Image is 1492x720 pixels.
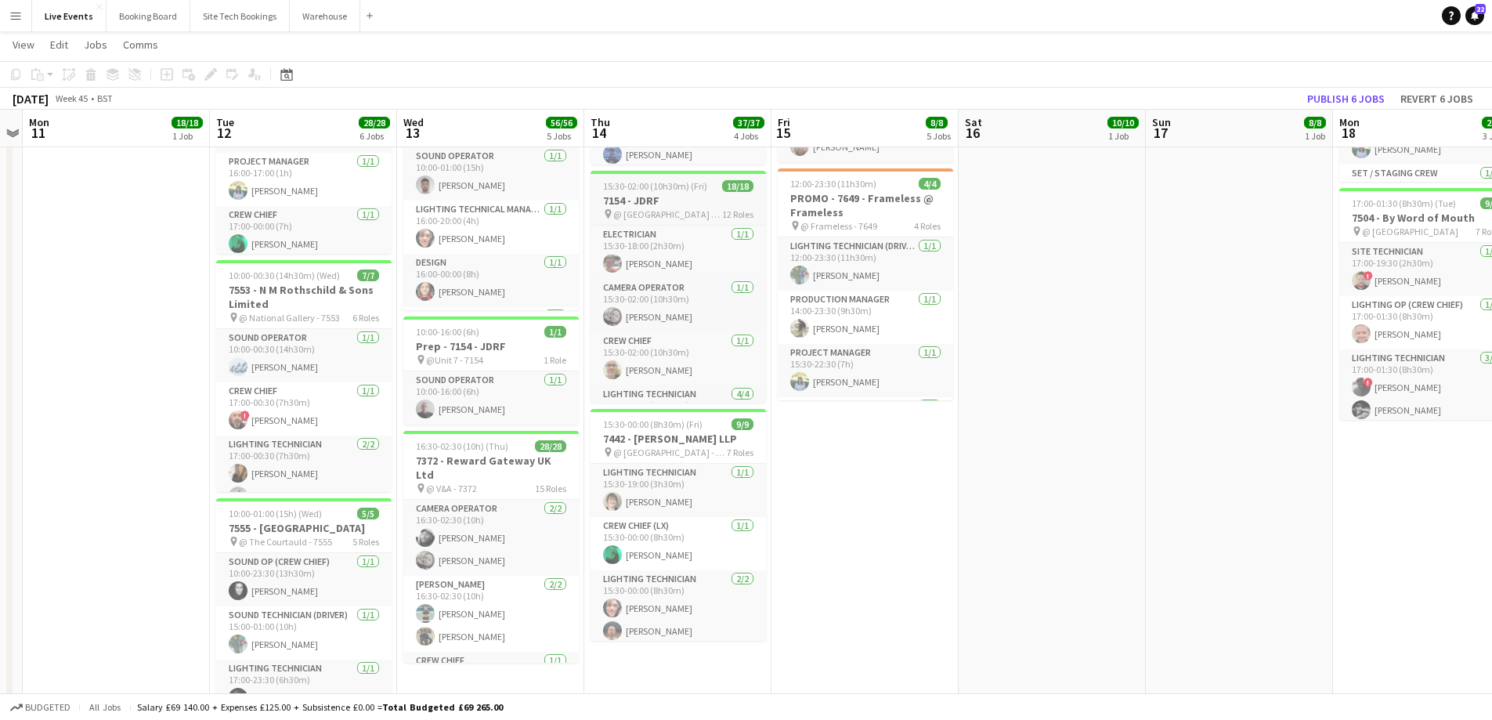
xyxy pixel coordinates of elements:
[727,447,753,458] span: 7 Roles
[403,431,579,663] app-job-card: 16:30-02:30 (10h) (Thu)28/287372 - Reward Gateway UK Ltd @ V&A - 737215 RolesCamera Operator2/216...
[535,440,566,452] span: 28/28
[27,124,49,142] span: 11
[403,317,579,425] app-job-card: 10:00-16:00 (6h)1/1Prep - 7154 - JDRF @Unit 7 - 71541 RoleSound Operator1/110:00-16:00 (6h)[PERSO...
[1150,124,1171,142] span: 17
[78,34,114,55] a: Jobs
[544,326,566,338] span: 1/1
[6,34,41,55] a: View
[29,115,49,129] span: Mon
[603,418,703,430] span: 15:30-00:00 (8h30m) (Fri)
[613,447,727,458] span: @ [GEOGRAPHIC_DATA] - 7442
[352,536,379,548] span: 5 Roles
[216,660,392,713] app-card-role: Lighting Technician1/117:00-23:30 (6h30m)[PERSON_NAME]
[216,115,234,129] span: Tue
[965,115,982,129] span: Sat
[591,115,610,129] span: Thu
[1394,89,1479,109] button: Revert 6 jobs
[790,178,876,190] span: 12:00-23:30 (11h30m)
[778,115,790,129] span: Fri
[1301,89,1391,109] button: Publish 6 jobs
[137,701,503,713] div: Salary £69 140.00 + Expenses £125.00 + Subsistence £0.00 =
[591,432,766,446] h3: 7442 - [PERSON_NAME] LLP
[403,78,579,310] app-job-card: 10:00-01:00 (15h) (Thu)17/177248 - The Golborne Collection @ [GEOGRAPHIC_DATA] @ [GEOGRAPHIC_DATA...
[44,34,74,55] a: Edit
[239,536,332,548] span: @ The Courtauld - 7555
[1352,197,1456,209] span: 17:00-01:30 (8h30m) (Tue)
[591,279,766,332] app-card-role: Camera Operator1/115:30-02:00 (10h30m)[PERSON_NAME]
[403,115,424,129] span: Wed
[416,326,479,338] span: 10:00-16:00 (6h)
[216,153,392,206] app-card-role: Project Manager1/116:00-17:00 (1h)[PERSON_NAME]
[403,147,579,201] app-card-role: Sound Operator1/110:00-01:00 (15h)[PERSON_NAME]
[591,226,766,279] app-card-role: Electrician1/115:30-18:00 (2h30m)[PERSON_NAME]
[734,130,764,142] div: 4 Jobs
[722,208,753,220] span: 12 Roles
[778,191,953,219] h3: PROMO - 7649 - Frameless @ Frameless
[401,124,424,142] span: 13
[216,521,392,535] h3: 7555 - [GEOGRAPHIC_DATA]
[778,168,953,400] div: 12:00-23:30 (11h30m)4/4PROMO - 7649 - Frameless @ Frameless @ Frameless - 76494 RolesLighting Tec...
[97,92,113,104] div: BST
[1364,271,1373,280] span: !
[239,312,340,324] span: @ National Gallery - 7553
[107,1,190,31] button: Booking Board
[403,254,579,307] app-card-role: Design1/116:00-00:00 (8h)[PERSON_NAME]
[800,220,877,232] span: @ Frameless - 7649
[1108,130,1138,142] div: 1 Job
[403,454,579,482] h3: 7372 - Reward Gateway UK Ltd
[613,208,722,220] span: @ [GEOGRAPHIC_DATA] - 7154
[117,34,164,55] a: Comms
[216,436,392,512] app-card-role: Lighting Technician2/217:00-00:30 (7h30m)[PERSON_NAME][PERSON_NAME]
[1305,130,1325,142] div: 1 Job
[403,201,579,254] app-card-role: Lighting Technical Manager1/116:00-20:00 (4h)[PERSON_NAME]
[1107,117,1139,128] span: 10/10
[591,409,766,641] app-job-card: 15:30-00:00 (8h30m) (Fri)9/97442 - [PERSON_NAME] LLP @ [GEOGRAPHIC_DATA] - 74427 RolesLighting Te...
[1465,6,1484,25] a: 22
[84,38,107,52] span: Jobs
[1475,4,1486,14] span: 22
[359,117,390,128] span: 28/28
[778,344,953,397] app-card-role: Project Manager1/115:30-22:30 (7h)[PERSON_NAME]
[914,220,941,232] span: 4 Roles
[86,701,124,713] span: All jobs
[588,124,610,142] span: 14
[382,701,503,713] span: Total Budgeted £69 265.00
[214,124,234,142] span: 12
[591,570,766,646] app-card-role: Lighting Technician2/215:30-00:00 (8h30m)[PERSON_NAME][PERSON_NAME]
[240,411,250,420] span: !
[1337,124,1360,142] span: 18
[190,1,290,31] button: Site Tech Bookings
[8,699,73,716] button: Budgeted
[229,508,322,519] span: 10:00-01:00 (15h) (Wed)
[778,397,953,450] app-card-role: Sound Technician1/1
[591,194,766,208] h3: 7154 - JDRF
[591,332,766,385] app-card-role: Crew Chief1/115:30-02:00 (10h30m)[PERSON_NAME]
[546,117,577,128] span: 56/56
[403,652,579,705] app-card-role: Crew Chief1/1
[50,38,68,52] span: Edit
[426,483,477,494] span: @ V&A - 7372
[591,464,766,517] app-card-role: Lighting Technician1/115:30-19:00 (3h30m)[PERSON_NAME]
[1362,226,1458,237] span: @ [GEOGRAPHIC_DATA]
[216,260,392,492] app-job-card: 10:00-00:30 (14h30m) (Wed)7/77553 - N M Rothschild & Sons Limited @ National Gallery - 75536 Role...
[32,1,107,31] button: Live Events
[123,38,158,52] span: Comms
[547,130,576,142] div: 5 Jobs
[216,206,392,259] app-card-role: Crew Chief1/117:00-00:00 (7h)[PERSON_NAME]
[357,270,379,281] span: 7/7
[52,92,91,104] span: Week 45
[426,354,483,366] span: @Unit 7 - 7154
[778,237,953,291] app-card-role: Lighting Technician (Driver)1/112:00-23:30 (11h30m)[PERSON_NAME]
[403,307,579,360] app-card-role: Marketing & Partnerships Manager1/1
[919,178,941,190] span: 4/4
[403,339,579,353] h3: Prep - 7154 - JDRF
[216,553,392,606] app-card-role: Sound Op (Crew Chief)1/110:00-23:30 (13h30m)[PERSON_NAME]
[591,171,766,403] div: 15:30-02:00 (10h30m) (Fri)18/187154 - JDRF @ [GEOGRAPHIC_DATA] - 715412 RolesElectrician1/115:30-...
[778,291,953,344] app-card-role: Production Manager1/114:00-23:30 (9h30m)[PERSON_NAME]
[172,117,203,128] span: 18/18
